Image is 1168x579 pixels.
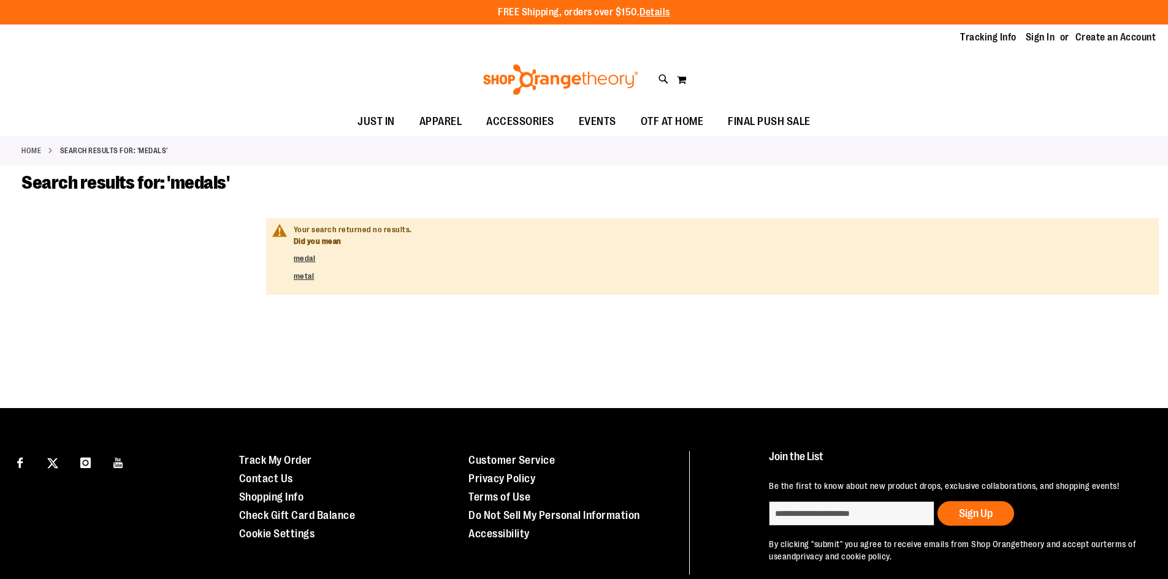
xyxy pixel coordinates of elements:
span: OTF AT HOME [641,108,704,135]
dt: Did you mean [294,236,1150,248]
a: Cookie Settings [239,528,315,540]
span: EVENTS [579,108,616,135]
a: Contact Us [239,472,293,485]
a: Details [639,7,670,18]
p: FREE Shipping, orders over $150. [498,6,670,20]
a: Visit our X page [42,451,64,472]
p: By clicking "submit" you agree to receive emails from Shop Orangetheory and accept our and [769,538,1140,562]
a: Visit our Instagram page [75,451,96,472]
h4: Join the List [769,451,1140,474]
a: Customer Service [468,454,555,466]
a: Terms of Use [468,491,530,503]
a: Sign In [1026,31,1055,44]
a: Visit our Youtube page [108,451,129,472]
img: Shop Orangetheory [481,64,640,95]
strong: Search results for: 'medals' [60,145,168,156]
button: Sign Up [937,501,1014,526]
a: medal [294,254,316,263]
span: Sign Up [959,507,993,520]
p: Be the first to know about new product drops, exclusive collaborations, and shopping events! [769,480,1140,492]
a: Visit our Facebook page [9,451,31,472]
span: Search results for: 'medals' [21,172,229,193]
span: ACCESSORIES [486,108,554,135]
a: Tracking Info [960,31,1017,44]
span: FINAL PUSH SALE [728,108,811,135]
a: Home [21,145,41,156]
a: privacy and cookie policy. [796,551,891,561]
a: metal [294,271,315,281]
a: Check Gift Card Balance [239,509,356,521]
a: Shopping Info [239,491,304,503]
a: Track My Order [239,454,312,466]
a: Privacy Policy [468,472,535,485]
a: Accessibility [468,528,530,540]
span: APPAREL [419,108,462,135]
a: Do Not Sell My Personal Information [468,509,640,521]
span: JUST IN [357,108,395,135]
input: enter email [769,501,934,526]
div: Your search returned no results. [294,224,1150,282]
img: Twitter [47,458,58,469]
a: Create an Account [1075,31,1156,44]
